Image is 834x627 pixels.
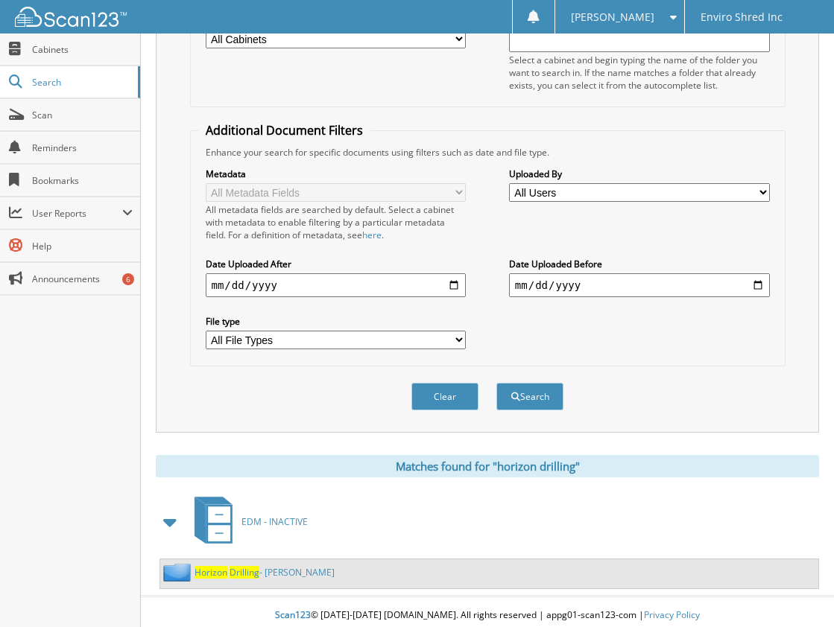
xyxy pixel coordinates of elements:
span: Announcements [32,273,133,285]
label: Date Uploaded Before [509,258,770,270]
span: EDM - INACTIVE [241,515,308,528]
div: Enhance your search for specific documents using filters such as date and file type. [198,146,777,159]
span: Bookmarks [32,174,133,187]
label: Metadata [206,168,467,180]
label: Uploaded By [509,168,770,180]
span: Reminders [32,141,133,154]
a: Privacy Policy [644,608,700,621]
button: Clear [411,383,478,410]
span: Search [32,76,130,89]
span: Horizon [195,566,227,579]
span: Scan123 [275,608,311,621]
label: Date Uploaded After [206,258,467,270]
a: EDM - INACTIVE [186,492,308,551]
div: 6 [122,273,134,285]
iframe: Chat Widget [759,556,834,627]
img: scan123-logo-white.svg [15,7,127,27]
div: Select a cabinet and begin typing the name of the folder you want to search in. If the name match... [509,54,770,92]
span: Enviro Shred Inc [701,13,783,22]
span: Scan [32,109,133,121]
input: end [509,273,770,297]
a: Horizon Drilling- [PERSON_NAME] [195,566,335,579]
div: All metadata fields are searched by default. Select a cabinet with metadata to enable filtering b... [206,203,467,241]
span: Help [32,240,133,252]
button: Search [496,383,563,410]
span: User Reports [32,207,122,220]
input: start [206,273,467,297]
span: Drilling [230,566,259,579]
a: here [362,229,382,241]
legend: Additional Document Filters [198,122,370,139]
img: folder2.png [163,563,195,582]
span: Cabinets [32,43,133,56]
div: Matches found for "horizon drilling" [156,455,819,477]
label: File type [206,315,467,328]
span: [PERSON_NAME] [571,13,654,22]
